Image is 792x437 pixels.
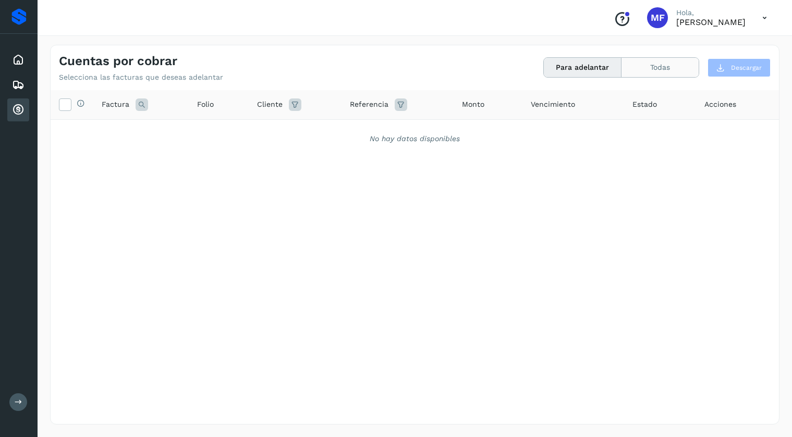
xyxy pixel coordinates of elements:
[7,98,29,121] div: Cuentas por cobrar
[102,99,129,110] span: Factura
[731,63,762,72] span: Descargar
[7,48,29,71] div: Inicio
[676,8,746,17] p: Hola,
[531,99,575,110] span: Vencimiento
[350,99,388,110] span: Referencia
[704,99,736,110] span: Acciones
[708,58,771,77] button: Descargar
[59,73,223,82] p: Selecciona las facturas que deseas adelantar
[257,99,283,110] span: Cliente
[64,133,765,144] div: No hay datos disponibles
[676,17,746,27] p: MONICA FONTES CHAVEZ
[197,99,214,110] span: Folio
[632,99,657,110] span: Estado
[622,58,699,77] button: Todas
[59,54,177,69] h4: Cuentas por cobrar
[7,73,29,96] div: Embarques
[462,99,484,110] span: Monto
[544,58,622,77] button: Para adelantar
